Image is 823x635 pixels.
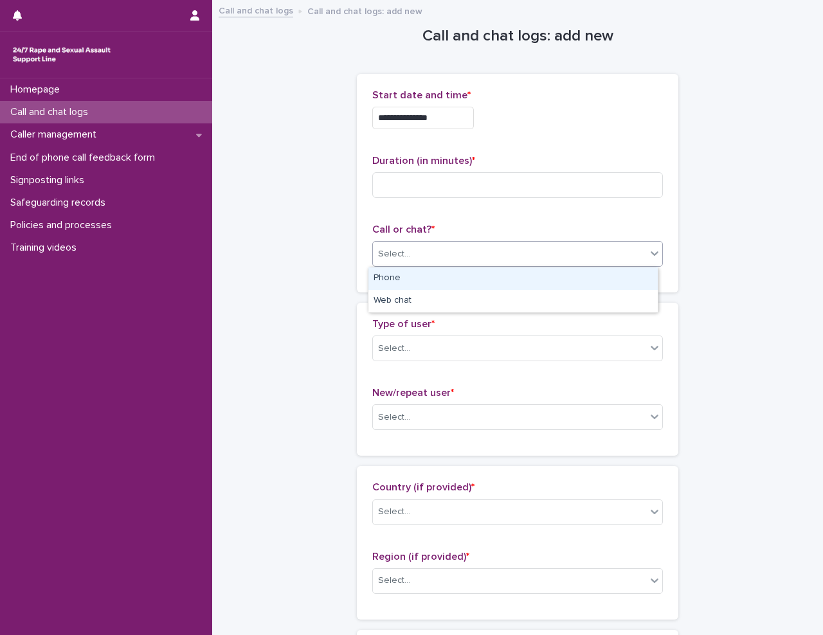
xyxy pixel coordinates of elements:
[5,219,122,231] p: Policies and processes
[372,551,469,562] span: Region (if provided)
[372,224,435,235] span: Call or chat?
[10,42,113,67] img: rhQMoQhaT3yELyF149Cw
[5,197,116,209] p: Safeguarding records
[5,129,107,141] p: Caller management
[5,242,87,254] p: Training videos
[378,342,410,355] div: Select...
[378,574,410,587] div: Select...
[219,3,293,17] a: Call and chat logs
[372,388,454,398] span: New/repeat user
[307,3,422,17] p: Call and chat logs: add new
[357,27,678,46] h1: Call and chat logs: add new
[5,152,165,164] p: End of phone call feedback form
[378,505,410,519] div: Select...
[5,174,95,186] p: Signposting links
[372,156,475,166] span: Duration (in minutes)
[378,247,410,261] div: Select...
[5,84,70,96] p: Homepage
[372,90,471,100] span: Start date and time
[5,106,98,118] p: Call and chat logs
[368,290,658,312] div: Web chat
[372,319,435,329] span: Type of user
[378,411,410,424] div: Select...
[368,267,658,290] div: Phone
[372,482,475,492] span: Country (if provided)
